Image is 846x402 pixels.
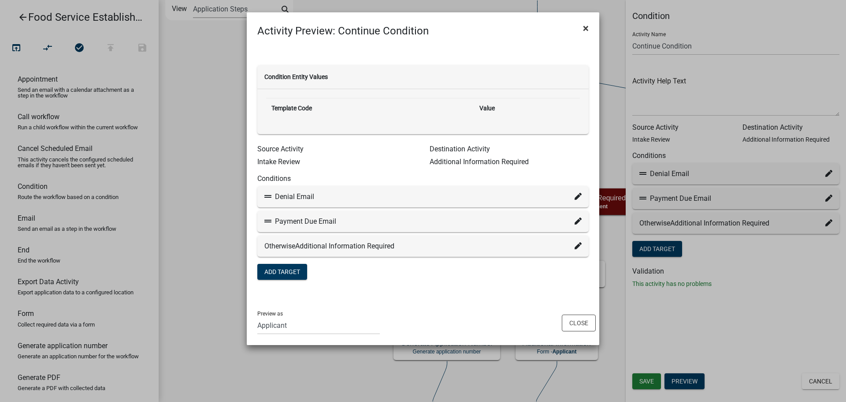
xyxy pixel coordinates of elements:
[257,145,416,153] h6: Source Activity
[257,23,429,39] h4: Activity Preview
[257,174,589,183] h6: Conditions
[266,98,474,119] th: Template Code
[430,145,589,153] h6: Destination Activity
[474,98,580,119] th: Value
[257,264,307,280] button: Add Target
[430,157,589,167] p: Additional Information Required
[583,22,589,34] span: ×
[295,242,394,250] span: Additional Information Required
[576,16,596,41] button: Close
[264,216,582,227] div: Payment Due Email
[257,157,416,167] p: Intake Review
[264,192,582,202] div: Denial Email
[333,25,429,37] span: : Continue Condition
[562,315,596,331] button: Close
[257,65,589,89] div: Condition Entity Values
[264,241,582,252] div: Otherwise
